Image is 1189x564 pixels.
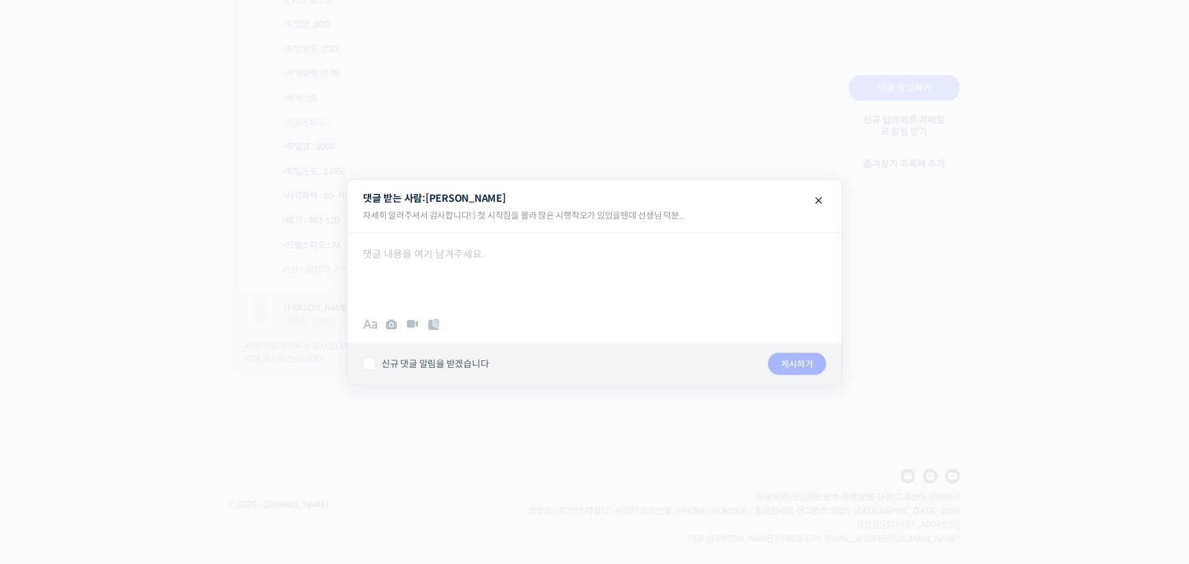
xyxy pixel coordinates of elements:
legend: 댓글 받는 사람: [347,180,842,233]
label: 신규 댓글 알림을 받겠습니다 [363,357,489,370]
a: 홈 [4,393,82,423]
span: 설정 [191,411,206,421]
div: 자세히 알려주셔서 감사합니다!:) 첫 시작점을 몰라 많은 시행착오가 있었을텐데 선생님 덕분... [354,204,835,233]
span: 홈 [39,411,46,421]
a: 설정 [160,393,238,423]
span: [PERSON_NAME] [425,191,506,204]
a: 대화 [82,393,160,423]
span: 대화 [113,412,128,422]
